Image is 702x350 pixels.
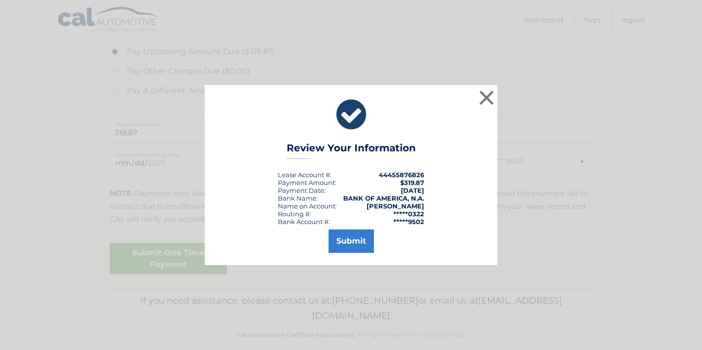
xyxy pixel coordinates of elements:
button: Submit [329,229,374,253]
span: Payment Date [278,186,324,194]
strong: [PERSON_NAME] [367,202,424,210]
div: Payment Amount: [278,179,336,186]
div: Bank Account #: [278,218,330,226]
div: Routing #: [278,210,311,218]
span: [DATE] [401,186,424,194]
button: × [477,88,496,107]
span: $319.87 [400,179,424,186]
div: Lease Account #: [278,171,331,179]
h3: Review Your Information [287,142,416,159]
div: Name on Account: [278,202,337,210]
div: : [278,186,326,194]
strong: BANK OF AMERICA, N.A. [343,194,424,202]
strong: 44455876826 [379,171,424,179]
div: Bank Name: [278,194,318,202]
